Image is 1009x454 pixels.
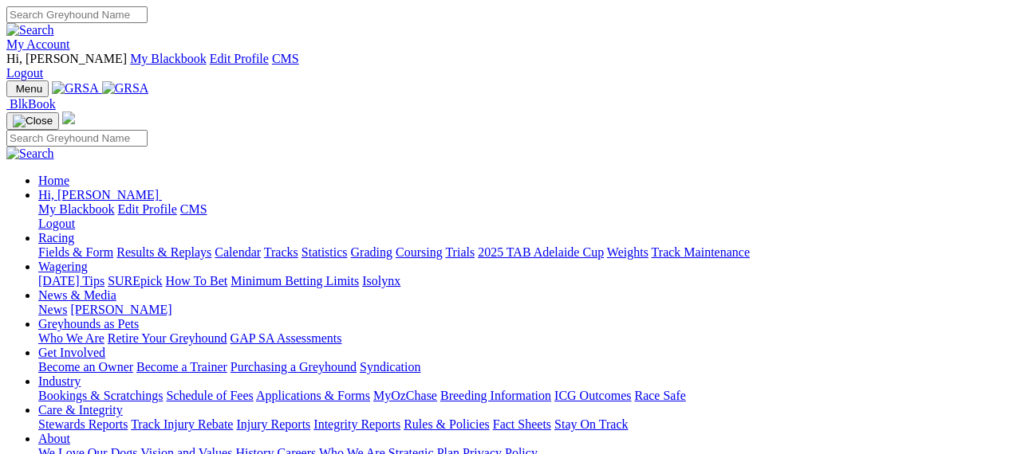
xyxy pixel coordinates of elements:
div: Industry [38,389,1003,403]
a: Racing [38,231,74,245]
a: Bookings & Scratchings [38,389,163,402]
img: Search [6,23,54,37]
a: Hi, [PERSON_NAME] [38,188,162,202]
a: My Blackbook [38,202,115,216]
a: Rules & Policies [404,417,490,431]
a: News & Media [38,288,116,302]
div: Racing [38,245,1003,260]
a: Grading [351,245,392,259]
a: CMS [180,202,207,216]
a: Tracks [264,245,298,259]
a: Stewards Reports [38,417,128,431]
div: Greyhounds as Pets [38,331,1003,346]
a: SUREpick [108,274,162,288]
a: Become an Owner [38,360,133,374]
a: Become a Trainer [136,360,227,374]
a: Who We Are [38,331,104,345]
a: Edit Profile [210,52,269,65]
a: 2025 TAB Adelaide Cup [478,245,604,259]
a: My Account [6,37,70,51]
a: Integrity Reports [313,417,400,431]
input: Search [6,130,148,147]
a: GAP SA Assessments [231,331,342,345]
img: Close [13,115,53,127]
a: Statistics [302,245,348,259]
a: MyOzChase [373,389,437,402]
span: BlkBook [10,97,56,111]
a: Breeding Information [440,389,551,402]
a: Minimum Betting Limits [231,274,359,288]
a: Weights [607,245,648,259]
a: Fields & Form [38,245,113,259]
img: GRSA [52,81,99,96]
a: Wagering [38,260,88,273]
a: Calendar [215,245,261,259]
a: How To Bet [166,274,228,288]
a: Industry [38,374,81,388]
a: ICG Outcomes [554,389,631,402]
a: Fact Sheets [493,417,551,431]
a: Coursing [396,245,443,259]
a: Schedule of Fees [166,389,253,402]
div: Wagering [38,274,1003,288]
div: Get Involved [38,360,1003,374]
a: Purchasing a Greyhound [231,360,357,374]
a: Isolynx [362,274,400,288]
a: Track Maintenance [652,245,750,259]
a: Home [38,174,69,187]
div: Care & Integrity [38,417,1003,432]
div: My Account [6,52,1003,80]
a: Injury Reports [236,417,310,431]
button: Toggle navigation [6,80,49,97]
div: News & Media [38,303,1003,317]
a: Greyhounds as Pets [38,317,139,331]
div: Hi, [PERSON_NAME] [38,202,1003,231]
span: Hi, [PERSON_NAME] [38,188,159,202]
a: Get Involved [38,346,105,359]
a: Care & Integrity [38,403,123,417]
a: Track Injury Rebate [131,417,233,431]
span: Hi, [PERSON_NAME] [6,52,127,65]
a: Edit Profile [118,202,177,216]
img: GRSA [102,81,149,96]
a: News [38,303,67,316]
a: Results & Replays [116,245,211,259]
a: Logout [38,217,75,230]
a: Applications & Forms [256,389,370,402]
a: Race Safe [634,389,685,402]
a: [PERSON_NAME] [70,303,171,316]
a: Retire Your Greyhound [108,331,227,345]
img: Search [6,147,54,161]
button: Toggle navigation [6,112,59,130]
a: About [38,432,70,445]
span: Menu [16,83,42,95]
input: Search [6,6,148,23]
img: logo-grsa-white.png [62,112,75,124]
a: CMS [272,52,299,65]
a: Syndication [360,360,420,374]
a: [DATE] Tips [38,274,104,288]
a: Stay On Track [554,417,628,431]
a: BlkBook [6,97,56,111]
a: Trials [445,245,475,259]
a: My Blackbook [130,52,207,65]
a: Logout [6,66,43,80]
